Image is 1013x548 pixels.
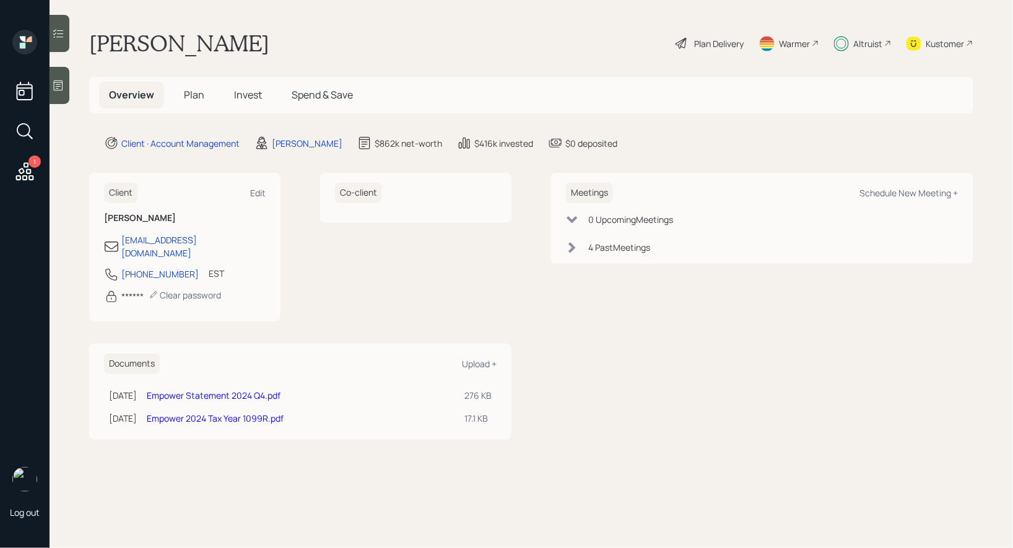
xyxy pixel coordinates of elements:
div: Plan Delivery [694,37,744,50]
div: [DATE] [109,412,137,425]
div: 1 [28,155,41,168]
div: Schedule New Meeting + [860,187,959,199]
h6: Client [104,183,137,203]
div: Log out [10,507,40,518]
h6: Documents [104,354,160,374]
div: Edit [250,187,266,199]
h1: [PERSON_NAME] [89,30,269,57]
h6: Co-client [335,183,382,203]
div: Kustomer [926,37,965,50]
div: $862k net-worth [375,137,442,150]
h6: Meetings [566,183,613,203]
div: $416k invested [474,137,533,150]
div: 17.1 KB [464,412,492,425]
div: $0 deposited [565,137,617,150]
span: Plan [184,88,204,102]
div: Altruist [854,37,883,50]
img: treva-nostdahl-headshot.png [12,467,37,492]
span: Spend & Save [292,88,353,102]
div: Client · Account Management [121,137,240,150]
a: Empower Statement 2024 Q4.pdf [147,389,280,401]
a: Empower 2024 Tax Year 1099R.pdf [147,412,284,424]
div: [PHONE_NUMBER] [121,267,199,281]
div: EST [209,267,224,280]
div: Clear password [149,289,221,301]
div: Warmer [780,37,811,50]
div: [DATE] [109,389,137,402]
h6: [PERSON_NAME] [104,213,266,224]
div: [EMAIL_ADDRESS][DOMAIN_NAME] [121,233,266,259]
span: Invest [234,88,262,102]
div: 0 Upcoming Meeting s [588,213,673,226]
span: Overview [109,88,154,102]
div: Upload + [462,358,497,370]
div: [PERSON_NAME] [272,137,342,150]
div: 276 KB [464,389,492,402]
div: 4 Past Meeting s [588,241,650,254]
